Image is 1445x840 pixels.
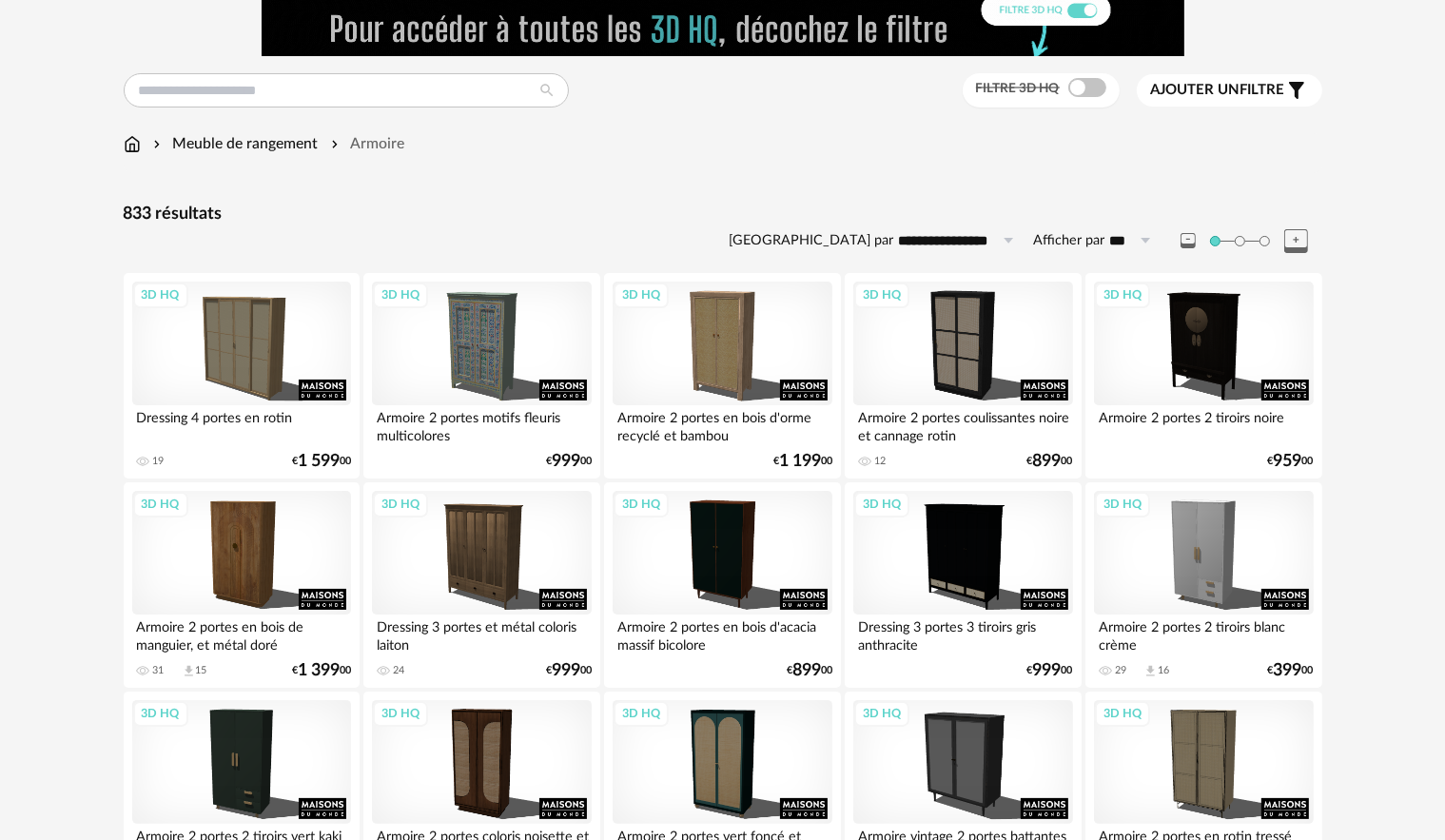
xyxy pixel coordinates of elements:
[393,664,404,677] div: 24
[614,701,669,726] div: 3D HQ
[298,664,340,677] span: 1 399
[133,283,188,307] div: 3D HQ
[853,615,1072,653] div: Dressing 3 portes 3 tiroirs gris anthracite
[613,405,831,443] div: Armoire 2 portes en bois d'orme recyclé et bambou
[373,701,428,726] div: 3D HQ
[854,492,909,517] div: 3D HQ
[373,492,428,517] div: 3D HQ
[1274,455,1302,468] span: 959
[614,492,669,517] div: 3D HQ
[854,701,909,726] div: 3D HQ
[292,664,351,677] div: € 00
[149,133,165,155] img: svg+xml;base64,PHN2ZyB3aWR0aD0iMTYiIGhlaWdodD0iMTYiIHZpZXdCb3g9IjAgMCAxNiAxNiIgZmlsbD0ibm9uZSIgeG...
[372,615,591,653] div: Dressing 3 portes et métal coloris laiton
[1033,455,1062,468] span: 899
[792,664,821,677] span: 899
[614,283,669,307] div: 3D HQ
[124,133,141,155] img: svg+xml;base64,PHN2ZyB3aWR0aD0iMTYiIGhlaWdodD0iMTciIHZpZXdCb3g9IjAgMCAxNiAxNyIgZmlsbD0ibm9uZSIgeG...
[604,273,840,479] a: 3D HQ Armoire 2 portes en bois d'orme recyclé et bambou €1 19900
[1034,232,1105,250] label: Afficher par
[1268,455,1314,468] div: € 00
[552,664,580,677] span: 999
[132,615,351,653] div: Armoire 2 portes en bois de manguier, et métal doré
[153,664,165,677] div: 31
[1085,273,1321,479] a: 3D HQ Armoire 2 portes 2 tiroirs noire €95900
[149,133,319,155] div: Meuble de rangement
[363,273,599,479] a: 3D HQ Armoire 2 portes motifs fleuris multicolores €99900
[604,482,840,688] a: 3D HQ Armoire 2 portes en bois d'acacia massif bicolore €89900
[546,664,592,677] div: € 00
[552,455,580,468] span: 999
[853,405,1072,443] div: Armoire 2 portes coulissantes noire et cannage rotin
[372,405,591,443] div: Armoire 2 portes motifs fleuris multicolores
[1094,405,1313,443] div: Armoire 2 portes 2 tiroirs noire
[1095,492,1150,517] div: 3D HQ
[1274,664,1302,677] span: 399
[1158,664,1169,677] div: 16
[124,204,1322,225] div: 833 résultats
[1027,455,1073,468] div: € 00
[845,482,1081,688] a: 3D HQ Dressing 3 portes 3 tiroirs gris anthracite €99900
[1137,74,1322,107] button: Ajouter unfiltre Filter icon
[1094,615,1313,653] div: Armoire 2 portes 2 tiroirs blanc crème
[1143,664,1158,678] span: Download icon
[1085,482,1321,688] a: 3D HQ Armoire 2 portes 2 tiroirs blanc crème 29 Download icon 16 €39900
[292,455,351,468] div: € 00
[1095,701,1150,726] div: 3D HQ
[845,273,1081,479] a: 3D HQ Armoire 2 portes coulissantes noire et cannage rotin 12 €89900
[363,482,599,688] a: 3D HQ Dressing 3 portes et métal coloris laiton 24 €99900
[1151,83,1240,97] span: Ajouter un
[153,455,165,468] div: 19
[298,455,340,468] span: 1 599
[196,664,207,677] div: 15
[132,405,351,443] div: Dressing 4 portes en rotin
[373,283,428,307] div: 3D HQ
[133,701,188,726] div: 3D HQ
[613,615,831,653] div: Armoire 2 portes en bois d'acacia massif bicolore
[773,455,832,468] div: € 00
[133,492,188,517] div: 3D HQ
[779,455,821,468] span: 1 199
[546,455,592,468] div: € 00
[874,455,886,468] div: 12
[1095,283,1150,307] div: 3D HQ
[854,283,909,307] div: 3D HQ
[976,82,1060,95] span: Filtre 3D HQ
[1115,664,1126,677] div: 29
[1033,664,1062,677] span: 999
[1151,81,1285,100] span: filtre
[787,664,832,677] div: € 00
[124,482,360,688] a: 3D HQ Armoire 2 portes en bois de manguier, et métal doré 31 Download icon 15 €1 39900
[1027,664,1073,677] div: € 00
[1285,79,1308,102] span: Filter icon
[124,273,360,479] a: 3D HQ Dressing 4 portes en rotin 19 €1 59900
[730,232,894,250] label: [GEOGRAPHIC_DATA] par
[182,664,196,678] span: Download icon
[1268,664,1314,677] div: € 00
